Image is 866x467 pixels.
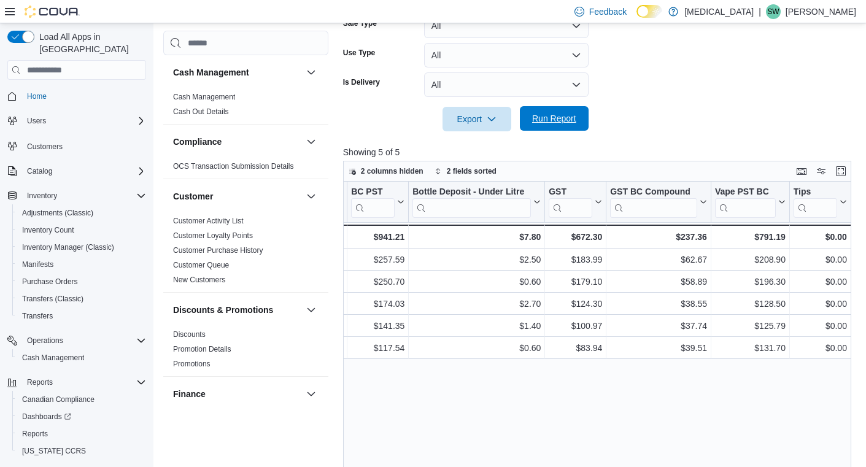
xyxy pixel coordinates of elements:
a: OCS Transaction Submission Details [173,162,294,171]
button: Catalog [2,163,151,180]
span: Home [27,91,47,101]
input: Dark Mode [636,5,662,18]
div: $62.67 [610,252,707,267]
label: Sale Type [343,18,377,28]
span: Inventory Manager (Classic) [17,240,146,255]
div: $38.55 [610,296,707,311]
div: Compliance [163,159,328,179]
button: Run Report [520,106,589,131]
div: GST BC Compound [610,187,697,218]
div: $551.92 [280,341,343,355]
a: [US_STATE] CCRS [17,444,91,458]
p: Showing 5 of 5 [343,146,856,158]
div: $0.00 [794,341,847,355]
a: Inventory Count [17,223,79,237]
button: Inventory [22,188,62,203]
div: $83.94 [549,341,602,355]
button: Discounts & Promotions [173,304,301,316]
span: Transfers (Classic) [22,294,83,304]
span: Manifests [22,260,53,269]
span: Adjustments (Classic) [22,208,93,218]
button: Reports [22,375,58,390]
div: $0.00 [794,318,847,333]
div: $5,353.19 [280,230,343,244]
button: Inventory Count [12,222,151,239]
div: Bottle Deposit - Under Litre [412,187,531,198]
button: Cash Management [12,349,151,366]
span: Inventory Count [22,225,74,235]
span: Promotion Details [173,344,231,354]
div: $1.40 [412,318,541,333]
span: Washington CCRS [17,444,146,458]
p: | [759,4,761,19]
div: $1,730.95 [280,274,343,289]
a: Discounts [173,330,206,339]
button: Vape PST BC [715,187,786,218]
h3: Discounts & Promotions [173,304,273,316]
span: Home [22,88,146,104]
button: Manifests [12,256,151,273]
span: Customer Activity List [173,216,244,226]
button: All [424,14,589,38]
div: $117.54 [351,341,404,355]
button: Inventory [2,187,151,204]
span: Reports [22,429,48,439]
span: Reports [22,375,146,390]
button: Bottle Deposit - Under Litre [412,187,541,218]
span: SW [767,4,779,19]
span: Promotions [173,359,211,369]
span: Users [22,114,146,128]
div: $124.30 [549,296,602,311]
a: Customers [22,139,68,154]
a: Customer Purchase History [173,246,263,255]
button: Keyboard shortcuts [794,164,809,179]
div: GST [549,187,592,198]
div: $2.50 [412,252,541,267]
button: Purchase Orders [12,273,151,290]
span: Canadian Compliance [22,395,95,404]
span: Users [27,116,46,126]
div: $941.21 [351,230,404,244]
div: $1,754.65 [280,296,343,311]
button: Users [22,114,51,128]
div: Cash Management [163,90,328,124]
div: $141.35 [351,318,404,333]
div: $131.70 [715,341,786,355]
div: Tips [794,187,837,218]
h3: Customer [173,190,213,203]
button: Customer [304,189,319,204]
span: Transfers [17,309,146,323]
div: $125.79 [715,318,786,333]
span: Cash Out Details [173,107,229,117]
button: Home [2,87,151,105]
span: Inventory Count [17,223,146,237]
div: $179.10 [549,274,602,289]
a: Dashboards [12,408,151,425]
span: Customer Queue [173,260,229,270]
div: Vape PST BC [715,187,776,218]
div: $183.99 [549,252,602,267]
a: Dashboards [17,409,76,424]
span: Manifests [17,257,146,272]
span: Cash Management [22,353,84,363]
div: $0.60 [412,274,541,289]
a: Promotions [173,360,211,368]
span: Customers [27,142,63,152]
div: Bottle Deposit - Under Litre [412,187,531,218]
div: Vape PST BC [715,187,776,198]
a: Transfers (Classic) [17,291,88,306]
button: 2 columns hidden [344,164,428,179]
button: All [424,72,589,97]
div: $0.00 [794,296,847,311]
div: $672.30 [549,230,602,244]
label: Use Type [343,48,375,58]
span: Inventory [22,188,146,203]
div: $37.74 [610,318,707,333]
span: Purchase Orders [22,277,78,287]
button: Finance [173,388,301,400]
span: Dashboards [17,409,146,424]
span: Operations [22,333,146,348]
span: Purchase Orders [17,274,146,289]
